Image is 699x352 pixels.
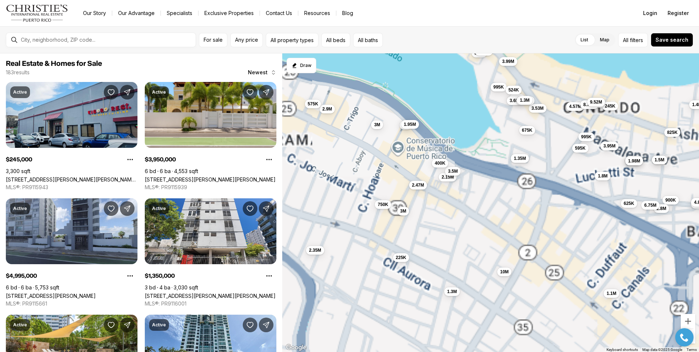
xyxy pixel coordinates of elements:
button: Contact Us [260,8,298,18]
span: 8.71M [583,102,595,108]
span: 2.9M [322,106,332,112]
button: Newest [243,65,281,80]
button: 1.56M [516,96,534,105]
button: 225K [393,253,409,262]
span: 225K [396,254,407,260]
span: 6.75M [644,202,656,208]
p: Active [152,206,166,211]
button: Save Property: 11 MANUEL RODRIGUEZ SERRA ST [104,318,118,332]
button: Start drawing [287,58,316,73]
span: 3.95M [603,143,615,149]
button: Zoom in [681,314,695,329]
button: 245K [602,101,619,110]
span: 995K [494,84,504,90]
a: 85 WILSON STREET #PH-601, SAN JUAN PR, 00907 [145,293,276,299]
button: Save search [651,33,693,47]
a: Our Advantage [112,8,160,18]
button: 750K [375,200,391,209]
button: 6.75M [641,201,659,209]
button: Save Property: 1206 MAGDALENA AVE [243,85,257,100]
span: Save search [655,37,688,43]
span: 245K [605,103,616,109]
span: 524K [509,87,519,93]
span: 2.35M [309,247,321,253]
p: Active [13,322,27,328]
button: Register [663,6,693,20]
span: 825K [667,129,678,135]
a: 1206 MAGDALENA AVE, SAN JUAN PR, 00907 [145,176,276,183]
button: 3.95M [600,142,618,150]
span: 2.47M [412,182,424,188]
a: 888 AVE ASFHORD #PH17, SAN JUAN PR, 00907 [6,293,96,299]
span: 1.35M [514,156,526,161]
span: 2.15M [442,174,454,180]
button: 1.8M [595,172,611,180]
span: 4.57M [569,103,581,109]
button: 3.6M [507,96,522,105]
a: Our Story [77,8,112,18]
button: 4.57M [566,102,584,111]
span: Any price [235,37,258,43]
button: 995K [578,132,595,141]
p: Active [152,89,166,95]
button: All baths [353,33,383,47]
button: 2.9M [320,104,335,113]
button: 1.1M [604,289,619,297]
span: Newest [248,70,268,75]
button: 2M [400,120,412,129]
span: 2.26M [478,48,490,54]
button: Share Property [120,85,135,100]
button: 10M [497,267,511,276]
button: 3M [397,207,409,216]
span: 1.3M [447,289,457,295]
button: Property options [123,152,137,167]
button: 995K [491,83,507,91]
button: 9.52M [587,97,605,106]
button: 675K [519,126,536,135]
button: 2.26M [475,47,493,56]
span: 3M [400,208,407,214]
button: Save Property: 888 AVE ASFHORD #PH17 [104,201,118,216]
a: Resources [298,8,336,18]
button: Property options [262,152,276,167]
span: 625K [624,200,634,206]
span: All [623,36,628,44]
span: 595K [575,145,586,151]
button: Share Property [120,318,135,332]
button: 2.8M [654,204,669,213]
button: Save Property: 1260 CORNER CORCHADO ST., SANTURCE WARD [104,85,118,100]
span: 1.5M [655,157,665,163]
button: 524K [506,86,522,94]
button: 3M [371,120,383,129]
span: 995K [581,134,592,139]
a: Exclusive Properties [199,8,260,18]
span: For sale [204,37,223,43]
button: Share Property [259,318,273,332]
span: 2.8M [657,206,666,211]
button: 595K [572,144,589,153]
span: 3.99M [502,58,514,64]
span: filters [630,36,643,44]
button: 2.95M [625,156,643,164]
a: logo [6,4,68,22]
span: 3M [374,122,380,128]
button: All property types [266,33,318,47]
span: 400K [435,160,445,166]
p: Active [13,206,27,211]
a: Specialists [161,8,198,18]
button: Save Property: 404 COND. ATLANTIS AVENIDA DE LA CONSTITUCIÓN #308 [243,318,257,332]
span: Login [643,10,657,16]
button: 3.5M [445,166,461,175]
button: 2.35M [306,246,324,255]
span: 1.98M [628,158,640,164]
button: Share Property [259,85,273,100]
span: 1.95M [404,121,416,127]
button: 1.3M [517,96,533,105]
button: Allfilters [618,33,648,47]
button: 1.95M [401,120,419,128]
button: Property options [123,269,137,283]
button: 825K [664,128,681,136]
button: 900K [662,196,679,205]
button: 2.15M [439,172,457,181]
button: 1.35M [511,154,529,163]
